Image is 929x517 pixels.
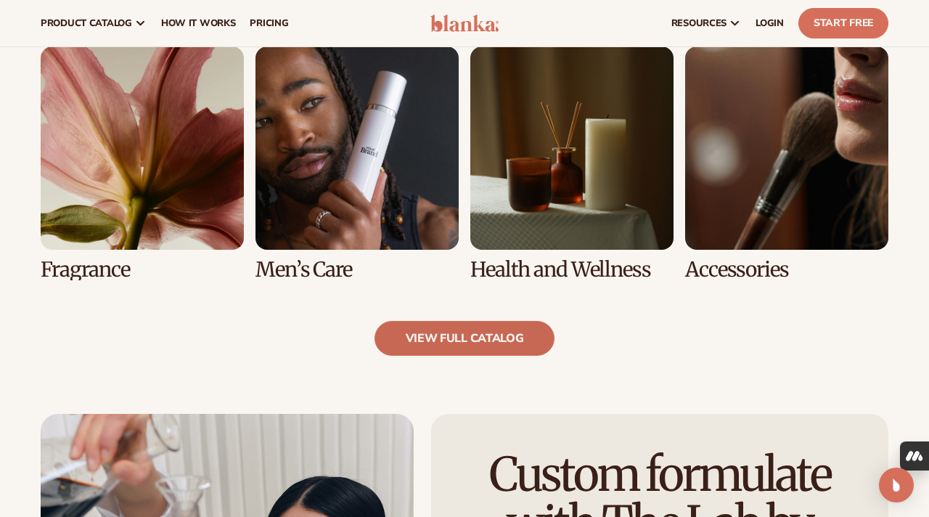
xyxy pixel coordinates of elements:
div: 8 / 8 [685,46,888,281]
span: How It Works [161,17,236,29]
a: Start Free [798,8,888,38]
span: resources [671,17,727,29]
span: pricing [250,17,288,29]
img: logo [430,15,499,32]
div: 7 / 8 [470,46,674,281]
div: 6 / 8 [255,46,459,281]
span: LOGIN [756,17,784,29]
div: Open Intercom Messenger [879,468,914,502]
div: 5 / 8 [41,46,244,281]
span: product catalog [41,17,132,29]
a: view full catalog [375,321,555,356]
